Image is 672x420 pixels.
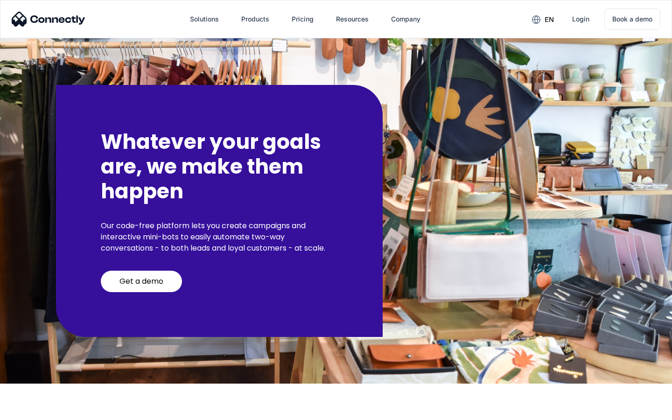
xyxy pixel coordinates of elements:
[391,13,420,26] div: Company
[241,13,269,26] div: Products
[292,13,314,26] div: Pricing
[19,404,56,417] ul: Language list
[284,8,321,30] a: Pricing
[604,8,660,30] a: Book a demo
[101,130,338,203] h2: Whatever your goals are, we make them happen
[336,13,369,26] div: Resources
[9,404,56,417] aside: Language selected: English
[101,220,338,254] p: Our code-free platform lets you create campaigns and interactive mini-bots to easily automate two...
[12,12,85,27] img: Connectly Logo
[119,277,163,286] div: Get a demo
[572,13,589,26] div: Login
[545,13,554,26] div: en
[565,8,597,30] a: Login
[190,13,219,26] div: Solutions
[101,271,182,292] a: Get a demo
